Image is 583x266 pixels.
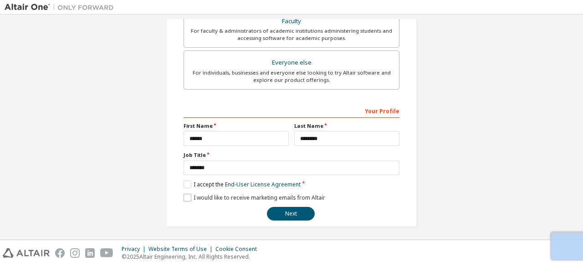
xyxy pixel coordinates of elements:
[294,122,399,130] label: Last Name
[225,181,301,188] a: End-User License Agreement
[184,181,301,188] label: I accept the
[85,248,95,258] img: linkedin.svg
[100,248,113,258] img: youtube.svg
[5,3,118,12] img: Altair One
[189,56,394,69] div: Everyone else
[3,248,50,258] img: altair_logo.svg
[122,246,148,253] div: Privacy
[189,15,394,28] div: Faculty
[184,151,399,159] label: Job Title
[122,253,262,261] p: © 2025 Altair Engineering, Inc. All Rights Reserved.
[184,194,325,201] label: I would like to receive marketing emails from Altair
[70,248,80,258] img: instagram.svg
[184,122,289,130] label: First Name
[55,248,65,258] img: facebook.svg
[267,207,315,221] button: Next
[189,27,394,42] div: For faculty & administrators of academic institutions administering students and accessing softwa...
[189,69,394,84] div: For individuals, businesses and everyone else looking to try Altair software and explore our prod...
[215,246,262,253] div: Cookie Consent
[148,246,215,253] div: Website Terms of Use
[184,103,399,118] div: Your Profile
